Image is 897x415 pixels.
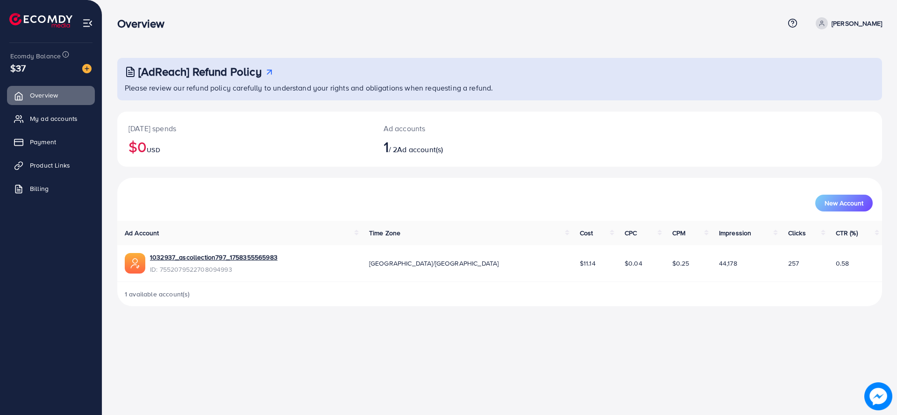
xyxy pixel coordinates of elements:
[125,289,190,299] span: 1 available account(s)
[866,384,891,409] img: image
[10,51,61,61] span: Ecomdy Balance
[125,228,159,238] span: Ad Account
[625,228,637,238] span: CPC
[30,161,70,170] span: Product Links
[384,138,552,155] h2: / 2
[138,65,262,78] h3: [AdReach] Refund Policy
[812,17,882,29] a: [PERSON_NAME]
[125,253,145,274] img: ic-ads-acc.e4c84228.svg
[672,259,690,268] span: $0.25
[30,137,56,147] span: Payment
[30,184,49,193] span: Billing
[836,259,849,268] span: 0.58
[7,86,95,105] a: Overview
[7,156,95,175] a: Product Links
[788,259,799,268] span: 257
[117,17,172,30] h3: Overview
[7,133,95,151] a: Payment
[719,259,737,268] span: 44,178
[7,109,95,128] a: My ad accounts
[150,265,278,274] span: ID: 7552079522708094993
[125,82,876,93] p: Please review our refund policy carefully to understand your rights and obligations when requesti...
[369,259,499,268] span: [GEOGRAPHIC_DATA]/[GEOGRAPHIC_DATA]
[9,13,72,28] img: logo
[625,259,642,268] span: $0.04
[825,200,863,206] span: New Account
[128,138,361,155] h2: $0
[788,228,806,238] span: Clicks
[10,61,26,75] span: $37
[672,228,685,238] span: CPM
[815,195,873,211] button: New Account
[384,123,552,134] p: Ad accounts
[580,228,593,238] span: Cost
[30,114,78,123] span: My ad accounts
[836,228,858,238] span: CTR (%)
[82,18,93,28] img: menu
[369,228,400,238] span: Time Zone
[580,259,596,268] span: $11.14
[82,64,92,73] img: image
[384,136,389,157] span: 1
[832,18,882,29] p: [PERSON_NAME]
[719,228,752,238] span: Impression
[128,123,361,134] p: [DATE] spends
[7,179,95,198] a: Billing
[397,144,443,155] span: Ad account(s)
[150,253,278,262] a: 1032937_ascollection797_1758355565983
[147,145,160,155] span: USD
[30,91,58,100] span: Overview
